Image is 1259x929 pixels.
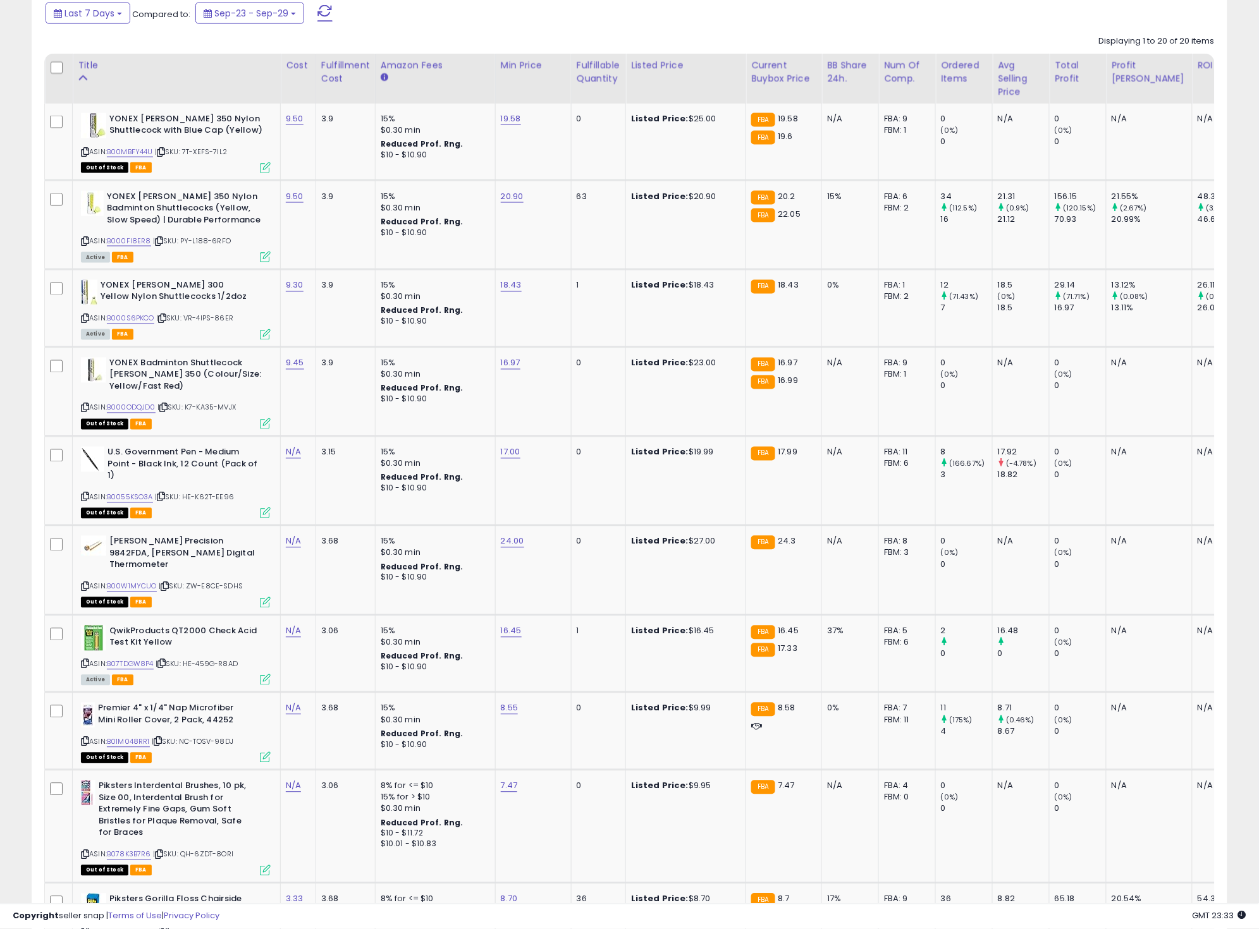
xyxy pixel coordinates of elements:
div: N/A [1112,536,1182,547]
small: (-4.78%) [1006,459,1036,469]
small: (0%) [1055,715,1072,726]
div: N/A [827,447,869,458]
div: FBM: 3 [884,547,926,559]
div: $10 - $10.90 [381,150,486,161]
div: 8.67 [998,726,1049,738]
div: 1 [577,280,616,291]
a: B01M048RR1 [107,737,150,748]
a: 9.50 [286,190,304,203]
div: Ordered Items [941,59,987,85]
small: (0%) [1055,459,1072,469]
div: ASIN: [81,703,271,762]
div: FBM: 11 [884,715,926,726]
b: Listed Price: [631,625,689,637]
div: 3.68 [321,536,365,547]
b: YONEX [PERSON_NAME] 350 Nylon Shuttlecock with Blue Cap (Yellow) [109,113,263,140]
small: FBA [751,191,775,205]
b: Premier 4" x 1/4" Nap Microfiber Mini Roller Cover, 2 Pack, 44252 [98,703,252,729]
span: | SKU: VR-4IPS-86ER [156,313,233,324]
div: $23.00 [631,358,736,369]
img: 31942IAumxL._SL40_.jpg [81,536,106,556]
b: Listed Price: [631,357,689,369]
div: 29.14 [1055,280,1106,291]
img: 41DxoKZFqTL._SL40_.jpg [81,703,95,728]
b: Listed Price: [631,279,689,291]
div: 0% [827,703,869,714]
div: N/A [827,113,869,124]
div: ASIN: [81,626,271,684]
span: All listings that are currently out of stock and unavailable for purchase on Amazon [81,162,128,173]
span: | SKU: PY-L188-6RFO [153,236,231,246]
b: Reduced Prof. Rng. [381,651,464,662]
div: 26.11% [1198,280,1249,291]
div: FBA: 9 [884,358,926,369]
div: Amazon Fees [381,59,490,72]
div: 18.5 [998,303,1049,314]
div: 3.9 [321,191,365,202]
span: 19.58 [778,112,799,124]
div: 0 [1055,470,1106,481]
div: 16 [941,214,992,225]
div: 0 [1055,726,1106,738]
div: 0 [941,536,992,547]
b: YONEX [PERSON_NAME] 350 Nylon Badminton Shuttlecocks (Yellow, Slow Speed) | Durable Performance [107,191,261,229]
div: 0 [998,648,1049,660]
div: N/A [1112,447,1182,458]
span: All listings that are currently out of stock and unavailable for purchase on Amazon [81,597,128,608]
div: 63 [577,191,616,202]
div: $19.99 [631,447,736,458]
div: ASIN: [81,113,271,172]
div: 0 [1055,648,1106,660]
b: Reduced Prof. Rng. [381,383,464,394]
div: 15% [381,113,486,124]
div: $0.30 min [381,637,486,648]
span: 18.43 [778,279,799,291]
div: 0 [1055,380,1106,392]
div: 156.15 [1055,191,1106,202]
span: 16.45 [778,625,799,637]
div: $0.30 min [381,202,486,214]
div: 3.9 [321,113,365,124]
div: $16.45 [631,626,736,637]
div: FBM: 2 [884,202,926,214]
small: FBA [751,703,775,717]
div: 0% [827,280,869,291]
a: 7.47 [501,780,518,792]
div: FBA: 9 [884,113,926,124]
div: ASIN: [81,536,271,606]
a: 9.50 [286,112,304,125]
b: YONEX Badminton Shuttlecock [PERSON_NAME] 350 (Colour/Size: Yellow/Fast Red) [109,358,263,396]
div: 0 [1055,536,1106,547]
small: FBA [751,536,775,550]
div: $0.30 min [381,458,486,470]
a: B000S6PKCO [107,313,154,324]
div: 15% [381,280,486,291]
div: 4 [941,726,992,738]
div: 48.34% [1198,191,1249,202]
div: $10 - $10.90 [381,662,486,673]
a: 9.30 [286,279,304,292]
small: (0%) [941,125,959,135]
span: 8.58 [778,702,796,714]
div: 3.06 [321,626,365,637]
small: (120.15%) [1063,203,1096,213]
div: $10 - $10.90 [381,228,486,238]
div: 3.68 [321,703,365,714]
div: 0 [1055,447,1106,458]
div: N/A [1198,447,1239,458]
span: All listings that are currently out of stock and unavailable for purchase on Amazon [81,508,128,519]
div: BB Share 24h. [827,59,873,85]
div: 18.5 [998,280,1049,291]
small: (175%) [949,715,973,726]
small: FBA [751,280,775,294]
span: 20.2 [778,190,796,202]
div: 3.15 [321,447,365,458]
div: $0.30 min [381,124,486,136]
div: N/A [1198,536,1239,547]
div: 46.66% [1198,214,1249,225]
small: (0%) [941,370,959,380]
div: 12 [941,280,992,291]
div: N/A [827,536,869,547]
small: (2.67%) [1120,203,1147,213]
div: Num of Comp. [884,59,930,85]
